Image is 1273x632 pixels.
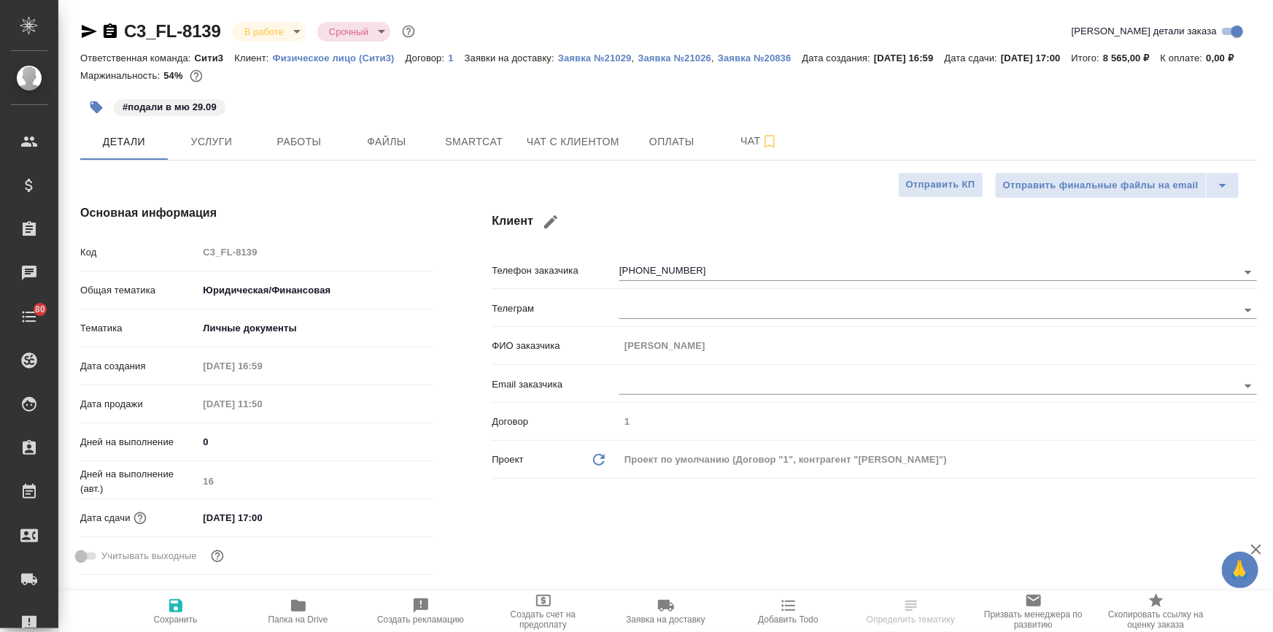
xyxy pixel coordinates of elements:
[448,51,464,63] a: 1
[995,172,1239,199] div: split button
[448,53,464,63] p: 1
[317,22,390,42] div: В работе
[101,23,119,40] button: Скопировать ссылку
[492,415,619,429] p: Договор
[718,51,802,66] button: Заявка №20836
[724,132,794,150] span: Чат
[80,53,195,63] p: Ответственная команда:
[492,263,619,278] p: Телефон заказчика
[558,51,632,66] button: Заявка №21029
[163,70,186,81] p: 54%
[1207,53,1245,63] p: 0,00 ₽
[177,133,247,151] span: Услуги
[761,133,778,150] svg: Подписаться
[4,298,55,335] a: 80
[1238,376,1258,396] button: Open
[233,22,306,42] div: В работе
[637,133,707,151] span: Оплаты
[80,245,198,260] p: Код
[439,133,509,151] span: Smartcat
[198,278,433,303] div: Юридическая/Финансовая
[89,133,159,151] span: Детали
[80,204,433,222] h4: Основная информация
[1001,53,1072,63] p: [DATE] 17:00
[112,100,227,112] span: подали в мю 29.09
[711,53,718,63] p: ,
[945,53,1001,63] p: Дата сдачи:
[1222,552,1258,588] button: 🙏
[273,53,406,63] p: Физическое лицо (Сити3)
[1238,262,1258,282] button: Open
[1238,300,1258,320] button: Open
[80,467,198,496] p: Дней на выполнение (авт.)
[626,614,705,625] span: Заявка на доставку
[850,591,972,632] button: Определить тематику
[465,53,558,63] p: Заявки на доставку:
[527,133,619,151] span: Чат с клиентом
[80,511,131,525] p: Дата сдачи
[240,26,288,38] button: В работе
[482,591,605,632] button: Создать счет на предоплату
[195,53,235,63] p: Сити3
[124,21,221,41] a: C3_FL-8139
[264,133,334,151] span: Работы
[718,53,802,63] p: Заявка №20836
[198,431,433,452] input: ✎ Введи что-нибудь
[406,53,449,63] p: Договор:
[360,591,482,632] button: Создать рекламацию
[198,507,325,528] input: ✎ Введи что-нибудь
[906,177,975,193] span: Отправить КП
[80,321,198,336] p: Тематика
[492,204,1257,239] h4: Клиент
[80,23,98,40] button: Скопировать ссылку для ЯМессенджера
[1104,609,1209,630] span: Скопировать ссылку на оценку заказа
[638,51,711,66] button: Заявка №21026
[638,53,711,63] p: Заявка №21026
[273,51,406,63] a: Физическое лицо (Сити3)
[492,339,619,353] p: ФИО заказчика
[26,302,54,317] span: 80
[80,397,198,412] p: Дата продажи
[492,452,524,467] p: Проект
[492,301,619,316] p: Телеграм
[123,100,217,115] p: #подали в мю 29.09
[352,133,422,151] span: Файлы
[1228,555,1253,585] span: 🙏
[727,591,850,632] button: Добавить Todo
[758,614,818,625] span: Добавить Todo
[491,609,596,630] span: Создать счет на предоплату
[492,377,619,392] p: Email заказчика
[80,435,198,450] p: Дней на выполнение
[115,591,237,632] button: Сохранить
[981,609,1086,630] span: Призвать менеджера по развитию
[198,316,433,341] div: Личные документы
[605,591,727,632] button: Заявка на доставку
[80,70,163,81] p: Маржинальность:
[1103,53,1161,63] p: 8 565,00 ₽
[131,509,150,528] button: Если добавить услуги и заполнить их объемом, то дата рассчитается автоматически
[619,411,1257,432] input: Пустое поле
[377,614,464,625] span: Создать рекламацию
[898,172,983,198] button: Отправить КП
[399,22,418,41] button: Доп статусы указывают на важность/срочность заказа
[619,335,1257,356] input: Пустое поле
[867,614,955,625] span: Определить тематику
[995,172,1207,199] button: Отправить финальные файлы на email
[208,547,227,566] button: Выбери, если сб и вс нужно считать рабочими днями для выполнения заказа.
[1072,24,1217,39] span: [PERSON_NAME] детали заказа
[1161,53,1207,63] p: К оплате:
[874,53,945,63] p: [DATE] 16:59
[154,614,198,625] span: Сохранить
[198,471,433,492] input: Пустое поле
[558,53,632,63] p: Заявка №21029
[632,53,638,63] p: ,
[198,393,325,415] input: Пустое поле
[80,91,112,123] button: Добавить тэг
[802,53,874,63] p: Дата создания:
[1003,177,1199,194] span: Отправить финальные файлы на email
[325,26,373,38] button: Срочный
[80,359,198,374] p: Дата создания
[101,549,197,563] span: Учитывать выходные
[198,242,433,263] input: Пустое поле
[187,66,206,85] button: 3284.94 RUB;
